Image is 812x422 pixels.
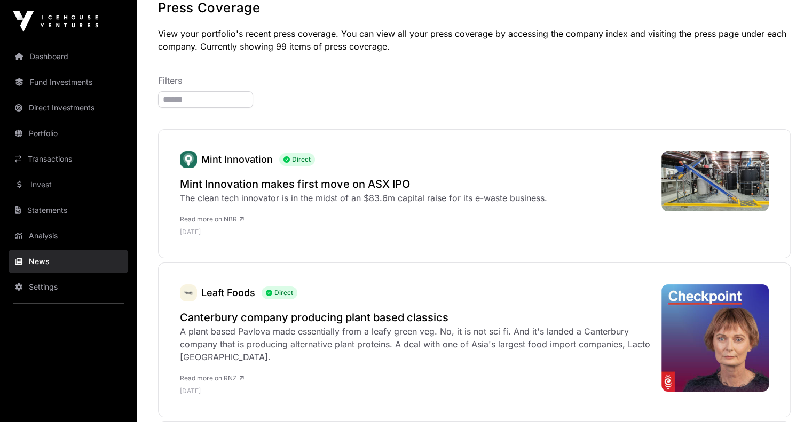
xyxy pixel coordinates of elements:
[9,147,128,171] a: Transactions
[201,287,255,298] a: Leaft Foods
[9,45,128,68] a: Dashboard
[661,284,769,392] img: 4LGF99X_checkpoint_external_cover_png.jpeg
[180,192,547,204] div: The clean tech innovator is in the midst of an $83.6m capital raise for its e-waste business.
[9,224,128,248] a: Analysis
[180,151,197,168] img: Mint.svg
[180,284,197,301] a: Leaft Foods
[262,286,297,299] span: Direct
[180,387,651,395] p: [DATE]
[9,122,128,145] a: Portfolio
[661,151,769,211] img: mint-innovation-hammer-mill-.jpeg
[9,96,128,120] a: Direct Investments
[180,228,547,236] p: [DATE]
[9,275,128,299] a: Settings
[9,198,128,222] a: Statements
[180,151,197,168] a: Mint Innovation
[180,215,244,223] a: Read more on NBR
[759,371,812,422] iframe: Chat Widget
[180,177,547,192] a: Mint Innovation makes first move on ASX IPO
[9,250,128,273] a: News
[279,153,315,166] span: Direct
[13,11,98,32] img: Icehouse Ventures Logo
[158,74,791,87] p: Filters
[180,310,651,325] a: Canterbury company producing plant based classics
[180,284,197,301] img: leaft_foods_logo.jpeg
[180,325,651,363] div: A plant based Pavlova made essentially from a leafy green veg. No, it is not sci fi. And it's lan...
[201,154,273,165] a: Mint Innovation
[9,70,128,94] a: Fund Investments
[158,27,791,53] p: View your portfolio's recent press coverage. You can view all your press coverage by accessing th...
[9,173,128,196] a: Invest
[180,374,244,382] a: Read more on RNZ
